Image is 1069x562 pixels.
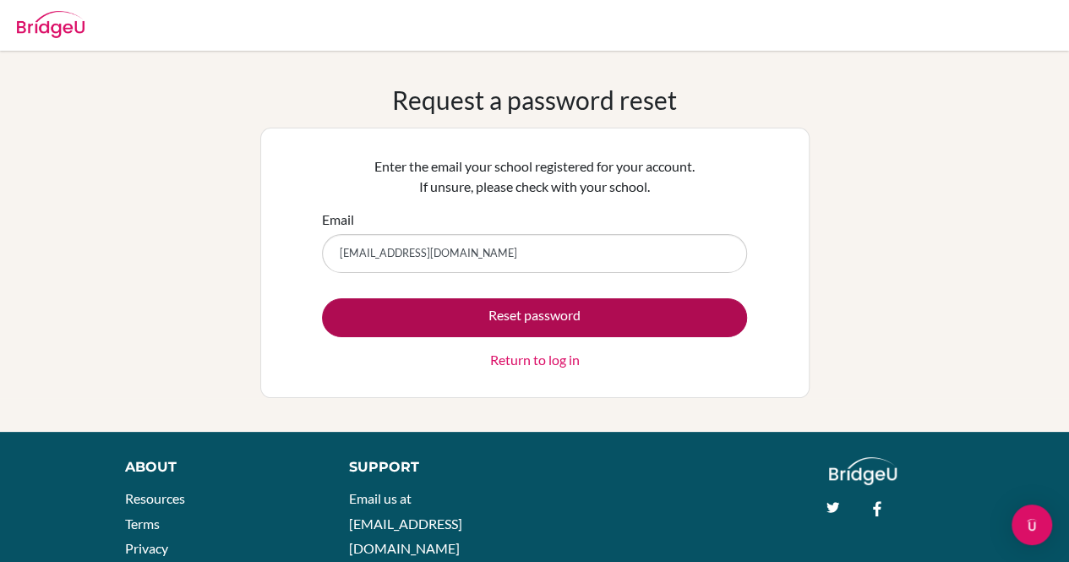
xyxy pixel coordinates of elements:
a: Terms [125,516,160,532]
img: Bridge-U [17,11,85,38]
a: Return to log in [490,350,580,370]
a: Privacy [125,540,168,556]
a: Email us at [EMAIL_ADDRESS][DOMAIN_NAME] [349,490,462,556]
p: Enter the email your school registered for your account. If unsure, please check with your school. [322,156,747,197]
button: Reset password [322,298,747,337]
div: About [125,457,311,477]
div: Open Intercom Messenger [1012,505,1052,545]
a: Resources [125,490,185,506]
label: Email [322,210,354,230]
img: logo_white@2x-f4f0deed5e89b7ecb1c2cc34c3e3d731f90f0f143d5ea2071677605dd97b5244.png [829,457,897,485]
h1: Request a password reset [392,85,677,115]
div: Support [349,457,518,477]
